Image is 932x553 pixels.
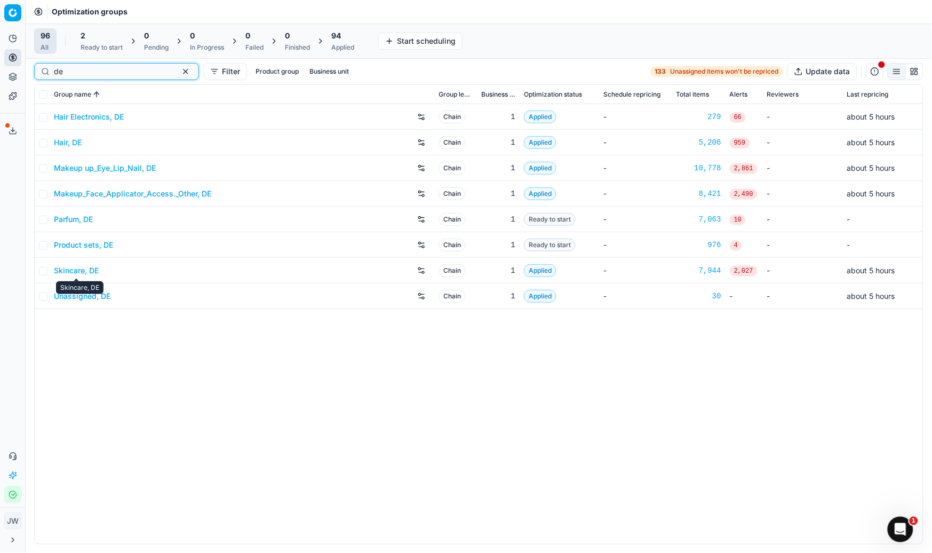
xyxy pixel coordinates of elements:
[481,90,515,99] span: Business unit
[847,90,889,99] span: Last repricing
[847,189,895,198] span: about 5 hours
[524,239,576,251] span: Ready to start
[524,136,556,149] span: Applied
[439,90,473,99] span: Group level
[524,213,576,226] span: Ready to start
[54,240,113,250] a: Product sets, DE
[285,43,310,52] div: Finished
[763,232,843,258] td: -
[54,66,171,77] input: Search
[41,30,50,41] span: 96
[524,290,556,303] span: Applied
[54,188,211,199] a: Makeup_Face_Applicator_Access._Other, DE
[524,264,556,277] span: Applied
[481,265,515,276] div: 1
[676,291,721,302] a: 30
[524,162,556,175] span: Applied
[203,63,247,80] button: Filter
[81,43,123,52] div: Ready to start
[4,512,21,530] button: JW
[190,30,195,41] span: 0
[730,112,746,123] span: 66
[847,266,895,275] span: about 5 hours
[847,291,895,301] span: about 5 hours
[481,163,515,173] div: 1
[730,189,758,200] span: 2,490
[144,30,149,41] span: 0
[52,6,128,17] span: Optimization groups
[481,291,515,302] div: 1
[245,43,264,52] div: Failed
[763,207,843,232] td: -
[843,232,923,258] td: -
[676,112,721,122] div: 279
[787,63,857,80] button: Update data
[524,187,556,200] span: Applied
[439,290,466,303] span: Chain
[847,163,895,172] span: about 5 hours
[604,90,661,99] span: Schedule repricing
[676,163,721,173] a: 10,778
[439,162,466,175] span: Chain
[81,30,85,41] span: 2
[245,30,250,41] span: 0
[730,163,758,174] span: 2,861
[285,30,290,41] span: 0
[730,266,758,276] span: 2,027
[524,110,556,123] span: Applied
[676,240,721,250] div: 976
[730,138,750,148] span: 959
[91,89,102,100] button: Sorted by Group name ascending
[600,258,672,283] td: -
[378,33,463,50] button: Start scheduling
[763,130,843,155] td: -
[54,137,82,148] a: Hair, DE
[600,130,672,155] td: -
[730,240,742,251] span: 4
[600,283,672,309] td: -
[730,215,746,225] span: 10
[5,513,21,529] span: JW
[481,214,515,225] div: 1
[763,181,843,207] td: -
[439,136,466,149] span: Chain
[251,65,303,78] button: Product group
[600,155,672,181] td: -
[481,188,515,199] div: 1
[843,207,923,232] td: -
[676,214,721,225] a: 7,063
[600,232,672,258] td: -
[331,30,341,41] span: 94
[481,137,515,148] div: 1
[439,239,466,251] span: Chain
[910,517,918,525] span: 1
[730,90,748,99] span: Alerts
[439,110,466,123] span: Chain
[600,104,672,130] td: -
[524,90,582,99] span: Optimization status
[481,112,515,122] div: 1
[54,163,156,173] a: Makeup up_Eye_Lip_Nail, DE
[676,188,721,199] a: 8,421
[54,90,91,99] span: Group name
[54,112,124,122] a: Hair Electronics, DE
[676,137,721,148] a: 5,206
[190,43,224,52] div: In Progress
[439,187,466,200] span: Chain
[676,265,721,276] a: 7,944
[54,291,110,302] a: Unassigned, DE
[439,264,466,277] span: Chain
[763,155,843,181] td: -
[651,66,783,77] a: 133Unassigned items won't be repriced
[439,213,466,226] span: Chain
[847,112,895,121] span: about 5 hours
[767,90,799,99] span: Reviewers
[305,65,353,78] button: Business unit
[54,214,93,225] a: Parfum, DE
[726,283,763,309] td: -
[847,138,895,147] span: about 5 hours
